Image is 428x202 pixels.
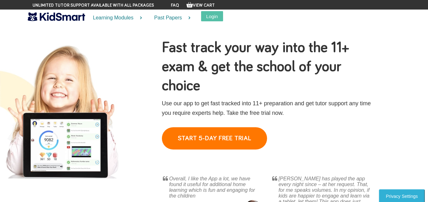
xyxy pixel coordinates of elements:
[28,11,85,22] img: KidSmart logo
[201,11,223,21] button: Login
[162,38,371,95] h1: Fast track your way into the 11+ exam & get the school of your choice
[163,176,168,181] img: Awesome, 5 star, KidSmart app reviews from whatmummythinks
[146,10,195,26] a: Past Papers
[169,176,255,199] i: Overall, I like the App a lot, we have found it useful for additional home learning which is fun ...
[33,2,154,9] span: Unlimited tutor support available with all packages
[162,127,267,150] a: START 5-DAY FREE TRIAL
[171,3,179,8] a: FAQ
[162,99,371,118] p: Use our app to get fast tracked into 11+ preparation and get tutor support any time you require e...
[272,176,277,181] img: Awesome, 5 star, KidSmart app reviews from mothergeek
[186,2,193,8] img: Your items in the shopping basket
[186,3,215,8] a: View Cart
[85,10,146,26] a: Learning Modules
